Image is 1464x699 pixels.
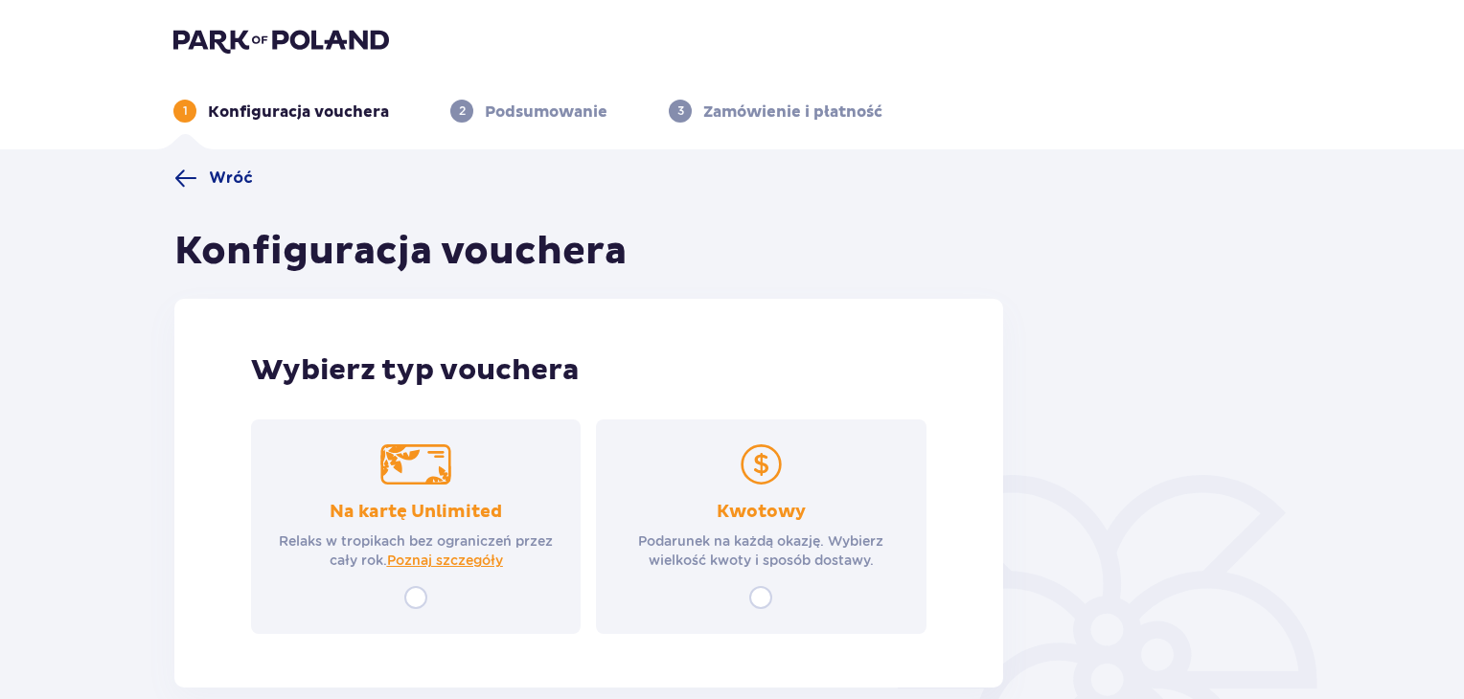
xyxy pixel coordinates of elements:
h1: Konfiguracja vouchera [174,228,627,276]
a: Wróć [174,167,253,190]
p: Relaks w tropikach bez ograniczeń przez cały rok. [268,531,563,570]
p: 3 [677,102,684,120]
p: Zamówienie i płatność [703,101,882,123]
p: Konfiguracja vouchera [208,101,389,123]
a: Poznaj szczegóły [387,551,503,570]
p: 2 [459,102,466,120]
p: Podarunek na każdą okazję. Wybierz wielkość kwoty i sposób dostawy. [613,531,908,570]
p: 1 [183,102,188,120]
span: Wróć [209,168,253,189]
p: Podsumowanie [485,101,607,123]
p: Wybierz typ vouchera [251,352,926,389]
img: Park of Poland logo [173,27,389,54]
p: Na kartę Unlimited [330,501,502,524]
p: Kwotowy [717,501,806,524]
